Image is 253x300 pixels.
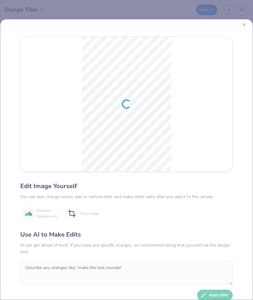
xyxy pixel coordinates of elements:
div: You can also change colors, add or remove text, and make other edits after you add it to the canvas. [20,193,233,200]
div: Edit Image Yourself [20,182,233,191]
span: Remove Background [37,208,57,219]
div: Use AI to Make Edits [20,230,233,239]
button: Remove Background [20,206,59,221]
button: Crop Image [64,206,103,221]
span: Crop Image [80,211,99,216]
div: AI can get ahead of itself. If you have any specific changes, we recommend doing that yourself vi... [20,242,233,255]
button: Close [241,21,248,28]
